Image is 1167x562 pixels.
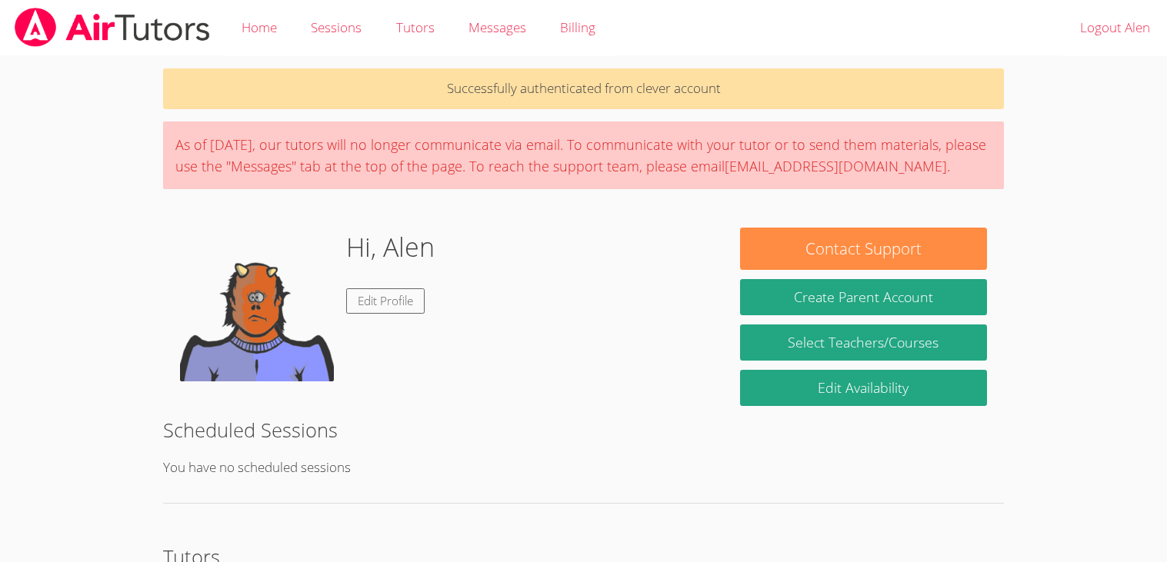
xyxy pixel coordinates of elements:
img: default.png [180,228,334,381]
a: Edit Profile [346,288,425,314]
a: Edit Availability [740,370,986,406]
span: Messages [468,18,526,36]
p: You have no scheduled sessions [163,457,1003,479]
a: Select Teachers/Courses [740,324,986,361]
button: Contact Support [740,228,986,270]
button: Create Parent Account [740,279,986,315]
div: As of [DATE], our tutors will no longer communicate via email. To communicate with your tutor or ... [163,121,1003,189]
p: Successfully authenticated from clever account [163,68,1003,109]
img: airtutors_banner-c4298cdbf04f3fff15de1276eac7730deb9818008684d7c2e4769d2f7ddbe033.png [13,8,212,47]
h1: Hi, Alen [346,228,435,267]
h2: Scheduled Sessions [163,415,1003,444]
